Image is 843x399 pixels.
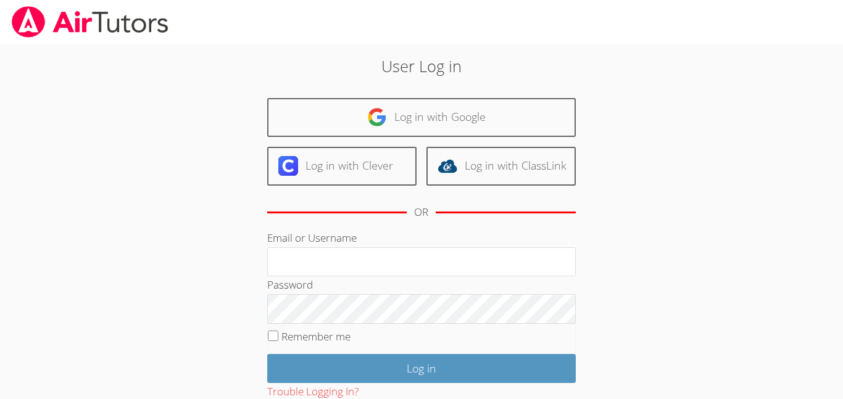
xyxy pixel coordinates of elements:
label: Remember me [281,329,351,343]
img: google-logo-50288ca7cdecda66e5e0955fdab243c47b7ad437acaf1139b6f446037453330a.svg [367,107,387,127]
img: clever-logo-6eab21bc6e7a338710f1a6ff85c0baf02591cd810cc4098c63d3a4b26e2feb20.svg [278,156,298,176]
label: Password [267,278,313,292]
a: Log in with ClassLink [426,147,576,186]
a: Log in with Google [267,98,576,137]
a: Log in with Clever [267,147,417,186]
h2: User Log in [194,54,649,78]
img: airtutors_banner-c4298cdbf04f3fff15de1276eac7730deb9818008684d7c2e4769d2f7ddbe033.png [10,6,170,38]
input: Log in [267,354,576,383]
div: OR [414,204,428,221]
img: classlink-logo-d6bb404cc1216ec64c9a2012d9dc4662098be43eaf13dc465df04b49fa7ab582.svg [438,156,457,176]
label: Email or Username [267,231,357,245]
